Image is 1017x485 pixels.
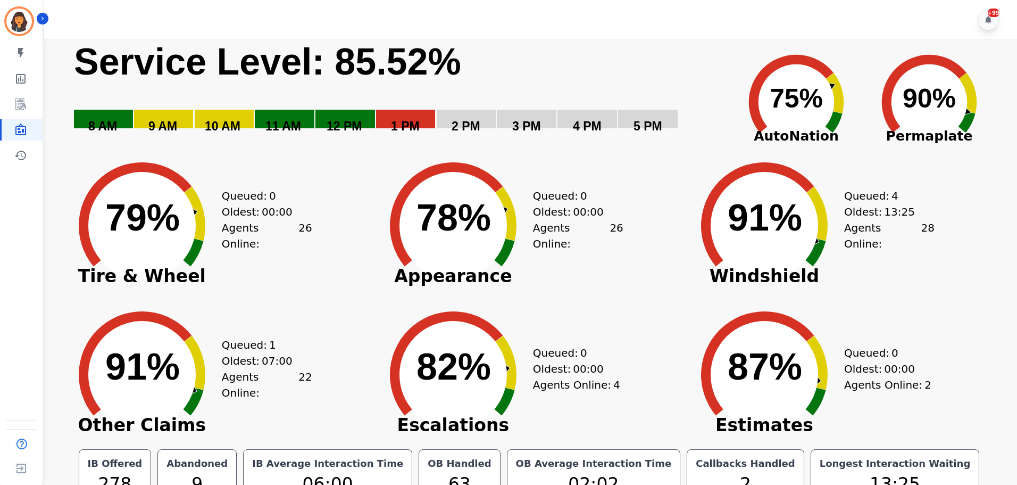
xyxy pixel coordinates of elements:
span: 4 [613,377,620,393]
div: Queued: [533,345,613,361]
div: Queued: [533,188,613,204]
span: 0 [891,345,898,361]
span: Other Claims [62,420,222,431]
span: 4 [891,188,898,204]
div: Agents Online: [533,220,623,252]
div: Abandoned [164,456,230,471]
div: Queued: [844,188,924,204]
text: 2 PM [452,119,480,133]
span: 26 [298,220,312,252]
span: Escalations [373,420,533,431]
div: Agents Online: [222,220,312,252]
span: AutoNation [730,126,863,146]
span: 00:00 [884,361,915,377]
div: Oldest: [222,353,302,369]
div: Longest Interaction Waiting [818,456,973,471]
div: Queued: [222,188,302,204]
span: 1 [269,337,276,353]
div: +99 [988,9,999,17]
div: Oldest: [844,361,924,377]
svg: Service Level: 0% [73,39,728,149]
div: Queued: [222,337,302,353]
div: Oldest: [533,361,613,377]
div: Agents Online: [533,377,623,393]
text: 78% [416,197,491,239]
span: 22 [298,369,312,401]
text: 11 AM [265,119,301,133]
div: Queued: [844,345,924,361]
text: 10 AM [205,119,240,133]
text: 75% [770,84,823,113]
text: Service Level: 85.52% [74,41,461,83]
span: 0 [580,188,587,204]
div: IB Average Interaction Time [250,456,405,471]
text: 90% [903,84,956,113]
span: Estimates [685,420,844,431]
span: 26 [610,220,623,252]
div: Agents Online: [844,377,935,393]
span: 00:00 [262,204,293,220]
text: 79% [105,197,180,239]
text: 87% [728,346,802,388]
span: 00:00 [573,361,604,377]
text: 12 PM [327,119,362,133]
span: Permaplate [863,126,996,146]
div: OB Handled [426,456,493,471]
text: 9 AM [148,119,177,133]
div: Callbacks Handled [694,456,797,471]
div: OB Average Interaction Time [514,456,674,471]
text: 8 AM [88,119,117,133]
span: 07:00 [262,353,293,369]
span: 13:25 [884,204,915,220]
div: Oldest: [533,204,613,220]
span: 0 [269,188,276,204]
text: 5 PM [633,119,662,133]
text: 1 PM [391,119,420,133]
div: IB Offered [86,456,145,471]
span: Windshield [685,271,844,282]
span: 00:00 [573,204,604,220]
div: Oldest: [222,204,302,220]
span: 2 [924,377,931,393]
span: Tire & Wheel [62,271,222,282]
text: 82% [416,346,491,388]
span: 0 [580,345,587,361]
span: Appearance [373,271,533,282]
div: Agents Online: [222,369,312,401]
div: Agents Online: [844,220,935,252]
text: 3 PM [512,119,541,133]
text: 4 PM [573,119,602,133]
img: Bordered avatar [6,9,32,34]
div: Oldest: [844,204,924,220]
span: 28 [921,220,934,252]
text: 91% [105,346,180,388]
text: 91% [728,197,802,239]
